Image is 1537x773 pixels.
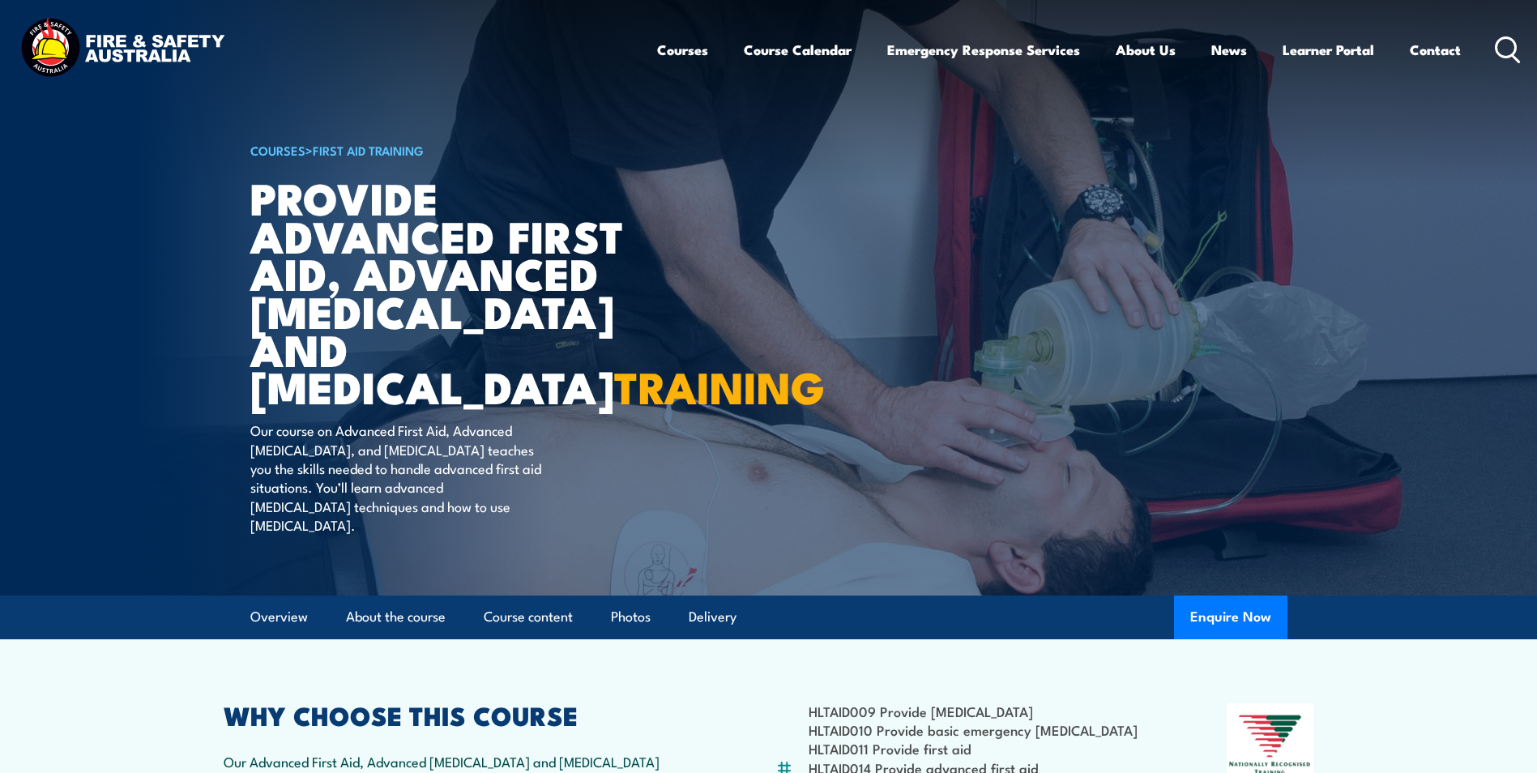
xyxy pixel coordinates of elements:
[809,739,1148,758] li: HLTAID011 Provide first aid
[611,596,651,638] a: Photos
[484,596,573,638] a: Course content
[250,140,651,160] h6: >
[887,28,1080,71] a: Emergency Response Services
[1283,28,1374,71] a: Learner Portal
[1410,28,1461,71] a: Contact
[744,28,852,71] a: Course Calendar
[614,352,825,419] strong: TRAINING
[1116,28,1176,71] a: About Us
[250,421,546,534] p: Our course on Advanced First Aid, Advanced [MEDICAL_DATA], and [MEDICAL_DATA] teaches you the ski...
[809,702,1148,720] li: HLTAID009 Provide [MEDICAL_DATA]
[250,141,305,159] a: COURSES
[809,720,1148,739] li: HLTAID010 Provide basic emergency [MEDICAL_DATA]
[250,596,308,638] a: Overview
[1174,596,1287,639] button: Enquire Now
[313,141,424,159] a: First Aid Training
[1211,28,1247,71] a: News
[224,703,697,726] h2: WHY CHOOSE THIS COURSE
[657,28,708,71] a: Courses
[346,596,446,638] a: About the course
[689,596,736,638] a: Delivery
[250,178,651,405] h1: Provide Advanced First Aid, Advanced [MEDICAL_DATA] and [MEDICAL_DATA]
